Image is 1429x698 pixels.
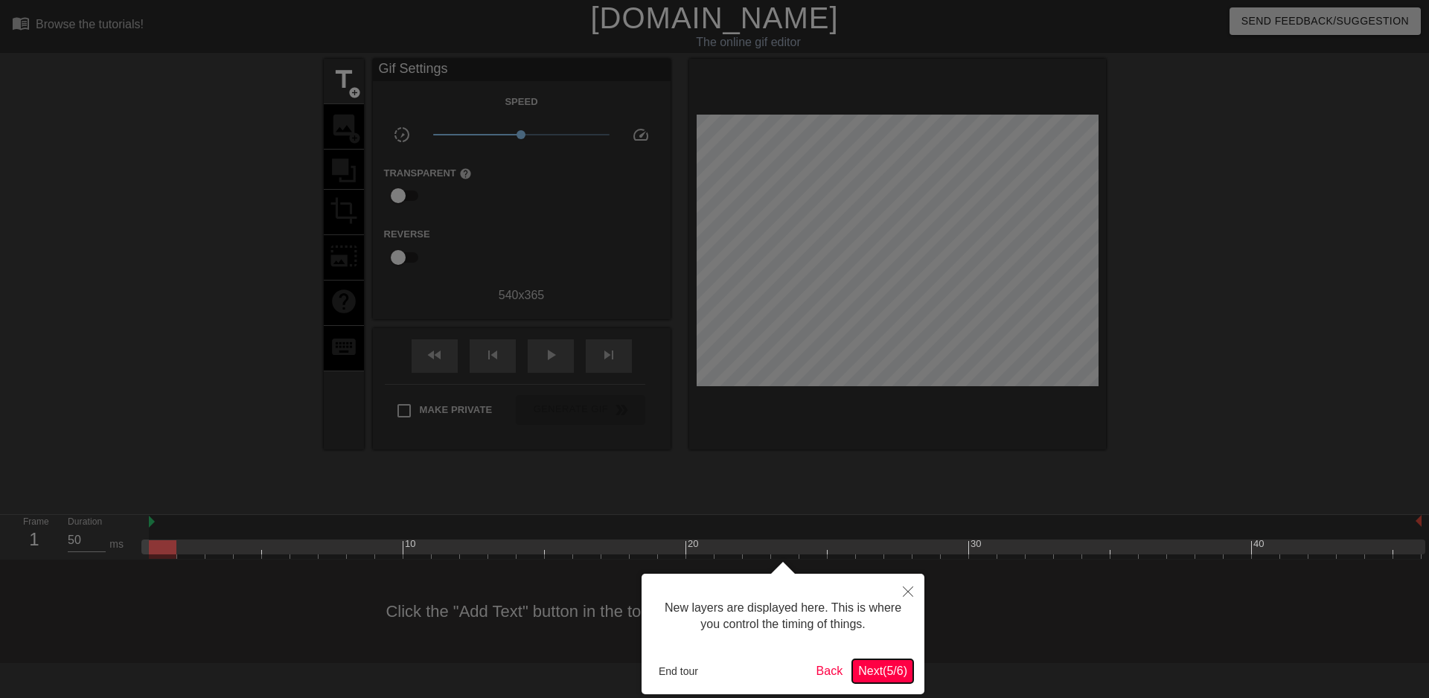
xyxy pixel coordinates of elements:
span: Next ( 5 / 6 ) [858,665,907,677]
button: Next [852,659,913,683]
button: Back [811,659,849,683]
div: New layers are displayed here. This is where you control the timing of things. [653,585,913,648]
button: End tour [653,660,704,682]
button: Close [892,574,924,608]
